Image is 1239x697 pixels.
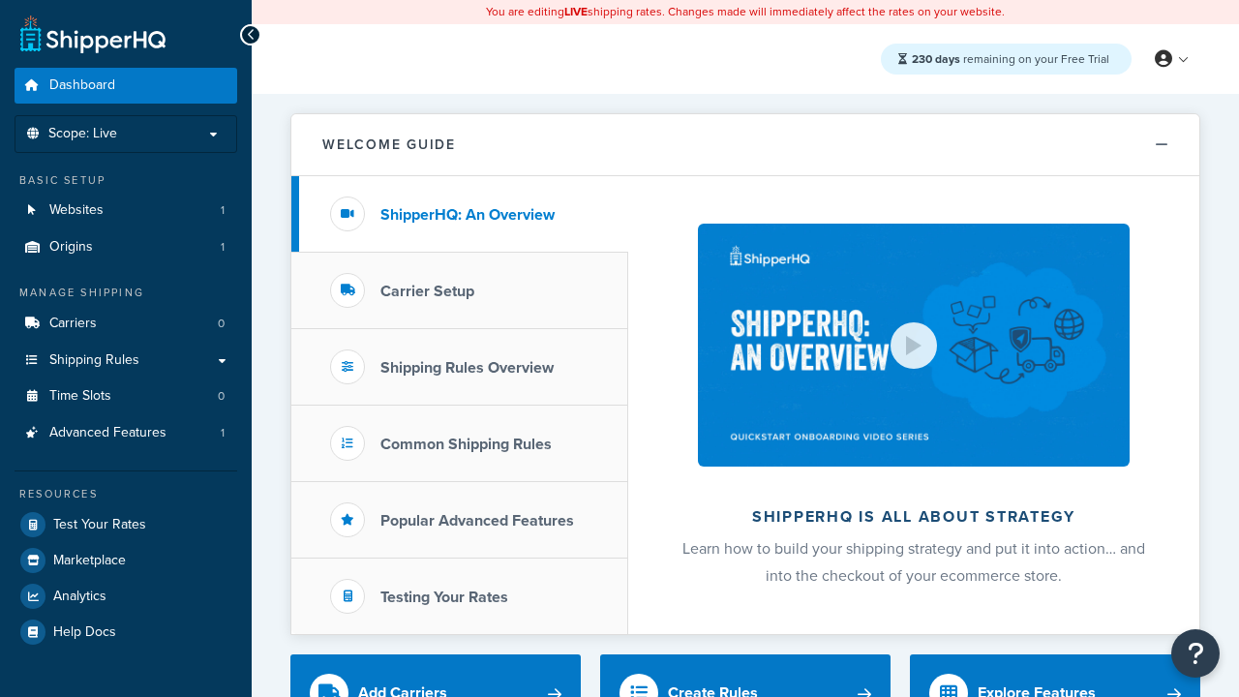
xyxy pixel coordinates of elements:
[380,512,574,530] h3: Popular Advanced Features
[15,415,237,451] li: Advanced Features
[221,425,225,441] span: 1
[221,239,225,256] span: 1
[15,343,237,379] a: Shipping Rules
[15,306,237,342] a: Carriers0
[15,507,237,542] a: Test Your Rates
[49,425,166,441] span: Advanced Features
[698,224,1130,467] img: ShipperHQ is all about strategy
[15,579,237,614] a: Analytics
[15,379,237,414] a: Time Slots0
[15,615,237,650] a: Help Docs
[49,77,115,94] span: Dashboard
[380,436,552,453] h3: Common Shipping Rules
[680,508,1148,526] h2: ShipperHQ is all about strategy
[380,589,508,606] h3: Testing Your Rates
[15,306,237,342] li: Carriers
[15,543,237,578] a: Marketplace
[218,316,225,332] span: 0
[380,359,554,377] h3: Shipping Rules Overview
[291,114,1199,176] button: Welcome Guide
[1171,629,1220,678] button: Open Resource Center
[53,624,116,641] span: Help Docs
[15,68,237,104] a: Dashboard
[912,50,960,68] strong: 230 days
[48,126,117,142] span: Scope: Live
[218,388,225,405] span: 0
[15,229,237,265] a: Origins1
[15,486,237,502] div: Resources
[380,206,555,224] h3: ShipperHQ: An Overview
[682,537,1145,587] span: Learn how to build your shipping strategy and put it into action… and into the checkout of your e...
[15,193,237,228] a: Websites1
[380,283,474,300] h3: Carrier Setup
[49,352,139,369] span: Shipping Rules
[15,285,237,301] div: Manage Shipping
[15,415,237,451] a: Advanced Features1
[912,50,1109,68] span: remaining on your Free Trial
[564,3,588,20] b: LIVE
[49,388,111,405] span: Time Slots
[53,517,146,533] span: Test Your Rates
[322,137,456,152] h2: Welcome Guide
[221,202,225,219] span: 1
[15,193,237,228] li: Websites
[15,229,237,265] li: Origins
[53,589,106,605] span: Analytics
[15,379,237,414] li: Time Slots
[53,553,126,569] span: Marketplace
[49,316,97,332] span: Carriers
[49,239,93,256] span: Origins
[49,202,104,219] span: Websites
[15,172,237,189] div: Basic Setup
